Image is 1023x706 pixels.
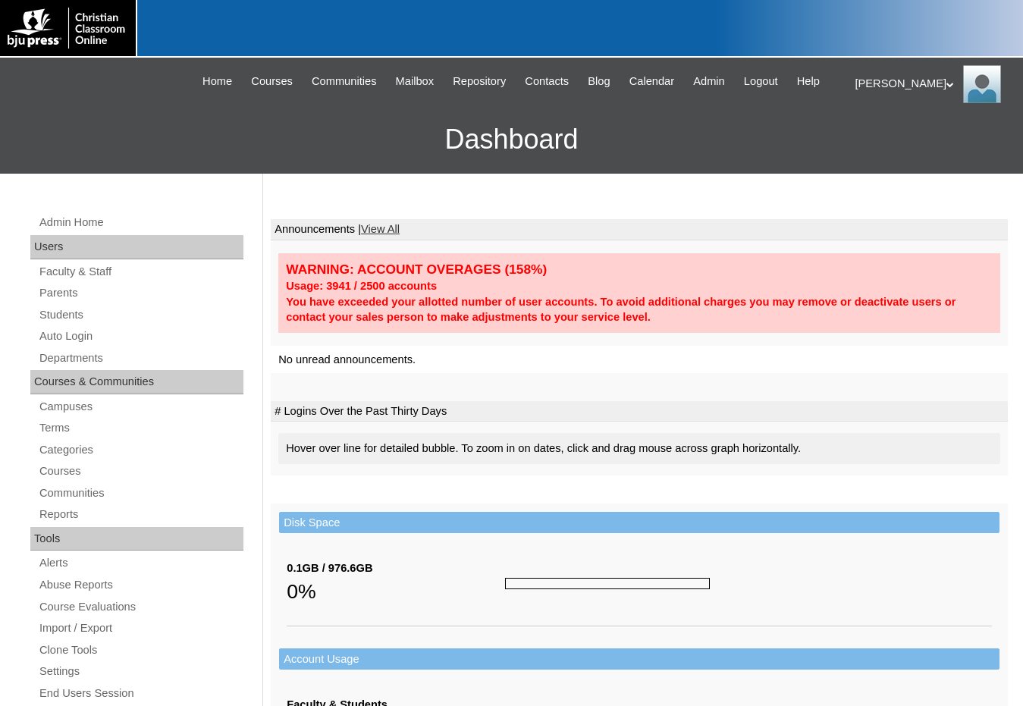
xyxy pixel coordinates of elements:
a: View All [361,223,400,235]
span: Mailbox [396,73,435,90]
a: Import / Export [38,619,243,638]
span: Admin [693,73,725,90]
a: Terms [38,419,243,438]
a: Parents [38,284,243,303]
span: Contacts [525,73,569,90]
a: Mailbox [388,73,442,90]
a: Admin Home [38,213,243,232]
div: Hover over line for detailed bubble. To zoom in on dates, click and drag mouse across graph horiz... [278,433,1000,464]
a: Categories [38,441,243,460]
a: Abuse Reports [38,576,243,595]
span: Help [797,73,820,90]
a: Campuses [38,397,243,416]
a: Departments [38,349,243,368]
a: Settings [38,662,243,681]
div: Courses & Communities [30,370,243,394]
div: Users [30,235,243,259]
a: Clone Tools [38,641,243,660]
a: End Users Session [38,684,243,703]
img: logo-white.png [8,8,128,49]
strong: Usage: 3941 / 2500 accounts [286,280,437,292]
a: Reports [38,505,243,524]
a: Courses [38,462,243,481]
a: Calendar [622,73,682,90]
div: WARNING: ACCOUNT OVERAGES (158%) [286,261,993,278]
a: Blog [580,73,617,90]
span: Home [202,73,232,90]
a: Auto Login [38,327,243,346]
a: Home [195,73,240,90]
img: Melanie Sevilla [963,65,1001,103]
a: Students [38,306,243,325]
a: Repository [445,73,513,90]
a: Contacts [517,73,576,90]
a: Faculty & Staff [38,262,243,281]
span: Logout [744,73,778,90]
div: [PERSON_NAME] [855,65,1009,103]
div: 0.1GB / 976.6GB [287,560,505,576]
a: Communities [38,484,243,503]
a: Logout [736,73,786,90]
a: Course Evaluations [38,598,243,617]
div: You have exceeded your allotted number of user accounts. To avoid additional charges you may remo... [286,294,993,325]
td: Disk Space [279,512,999,534]
span: Calendar [629,73,674,90]
span: Courses [251,73,293,90]
span: Blog [588,73,610,90]
td: No unread announcements. [271,346,1008,374]
div: 0% [287,576,505,607]
a: Admin [686,73,733,90]
td: Announcements | [271,219,1008,240]
a: Courses [243,73,300,90]
a: Communities [304,73,384,90]
span: Repository [453,73,506,90]
td: # Logins Over the Past Thirty Days [271,401,1008,422]
div: Tools [30,527,243,551]
span: Communities [312,73,377,90]
td: Account Usage [279,648,999,670]
a: Alerts [38,554,243,573]
h3: Dashboard [8,105,1015,174]
a: Help [789,73,827,90]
